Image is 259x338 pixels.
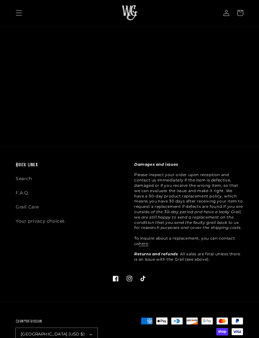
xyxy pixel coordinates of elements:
strong: Damages and issues [134,162,178,167]
img: The Whiskey Grail [122,6,137,21]
summary: Menu [12,6,26,20]
a: here [139,241,148,246]
a: Grail Care [16,200,39,214]
em: If you are outside of the 30-day period and have a leaky Grail, we are still happy to send a repl... [134,204,243,230]
p: Please inspect your order upon reception and contact us immediately if the item is defective, dam... [134,162,243,262]
strong: Returns and refunds [134,252,178,256]
a: Your privacy choices [16,214,65,228]
a: F.A.Q. [16,186,30,200]
h2: Quick links [16,162,125,169]
a: Search [16,175,32,186]
h2: Country/region [16,319,97,325]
